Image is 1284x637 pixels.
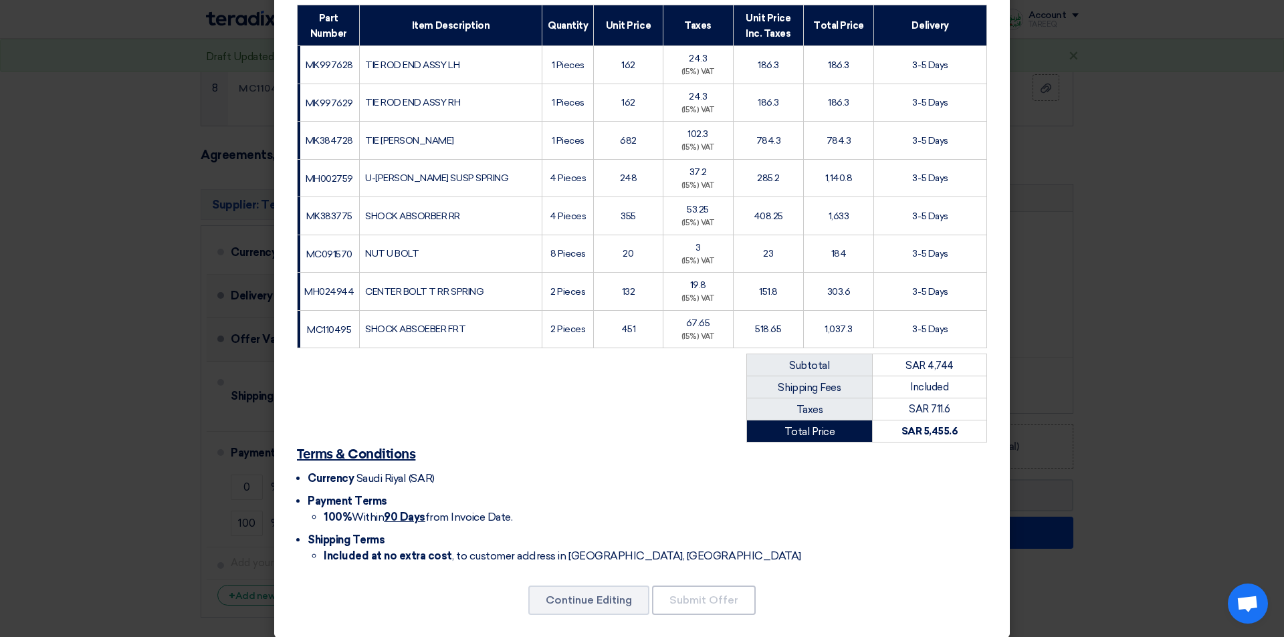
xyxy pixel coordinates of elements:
[308,533,385,546] font: Shipping Terms
[365,248,419,259] font: NUT U BOLT
[352,511,384,523] font: Within
[365,59,459,71] font: TIE ROD END ASSY LH
[756,135,781,146] font: 784.3
[784,425,835,437] font: Total Price
[304,286,354,297] font: MH024944
[681,143,715,152] font: (15%) VAT
[622,286,635,297] font: 132
[758,97,779,108] font: 186.3
[905,360,954,372] font: SAR 4,744
[763,248,773,259] font: 23
[620,135,637,146] font: 682
[550,248,586,259] font: 8 Pieces
[684,20,712,31] font: Taxes
[306,173,353,184] font: MH002759
[778,382,841,394] font: Shipping Fees
[606,20,651,31] font: Unit Price
[550,324,585,335] font: 2 Pieces
[695,242,701,253] font: 3
[789,360,829,372] font: Subtotal
[548,20,588,31] font: Quantity
[365,172,508,184] font: U-[PERSON_NAME] SUSP SPRING
[681,332,715,341] font: (15%) VAT
[813,20,864,31] font: Total Price
[306,59,353,71] font: MK997628
[757,172,780,184] font: 285.2
[452,549,801,562] font: , to customer address in [GEOGRAPHIC_DATA], [GEOGRAPHIC_DATA]
[746,13,790,39] font: Unit Price Inc. Taxes
[652,586,756,615] button: Submit Offer
[689,91,707,102] font: 24.3
[308,495,387,507] font: Payment Terms
[828,97,849,108] font: 186.3
[365,135,454,146] font: TIE [PERSON_NAME]
[669,594,738,606] font: Submit Offer
[621,97,635,108] font: 162
[912,324,948,335] font: 3-5 Days
[825,172,853,184] font: 1,140.8
[831,248,847,259] font: 184
[681,294,715,303] font: (15%) VAT
[528,586,649,615] button: Continue Editing
[356,472,435,485] font: Saudi Riyal (SAR)
[546,594,632,606] font: Continue Editing
[306,249,352,260] font: MC091570
[365,286,484,297] font: CENTER BOLT T RR SPRING
[689,53,707,64] font: 24.3
[681,219,715,227] font: (15%) VAT
[306,135,353,146] font: MK384728
[1228,584,1268,624] div: Open chat
[828,59,849,71] font: 186.3
[621,324,636,335] font: 451
[910,381,948,393] font: Included
[552,97,584,108] font: 1 Pieces
[297,448,415,461] font: Terms & Conditions
[912,286,948,297] font: 3-5 Days
[681,106,715,114] font: (15%) VAT
[912,248,948,259] font: 3-5 Days
[689,166,707,178] font: 37.2
[754,211,783,222] font: 408.25
[620,172,637,184] font: 248
[759,286,778,297] font: 151.8
[687,204,709,215] font: 53.25
[306,98,353,109] font: MK997629
[825,324,853,335] font: 1,037.3
[365,97,460,108] font: TIE ROD END ASSY RH
[425,511,512,523] font: from Invoice Date.
[324,511,352,523] font: 100%
[690,279,706,291] font: 19.8
[306,211,352,222] font: MK383775
[552,59,584,71] font: 1 Pieces
[324,549,452,562] font: Included at no extra cost
[550,172,586,184] font: 4 Pieces
[681,257,715,265] font: (15%) VAT
[912,211,948,222] font: 3-5 Days
[909,403,950,415] font: SAR 711.6
[621,211,636,222] font: 355
[552,135,584,146] font: 1 Pieces
[912,135,948,146] font: 3-5 Days
[384,511,425,523] font: 90 Days
[912,20,948,31] font: Delivery
[758,59,779,71] font: 186.3
[912,59,948,71] font: 3-5 Days
[827,135,851,146] font: 784.3
[686,317,710,329] font: 67.65
[621,59,635,71] font: 162
[365,324,465,335] font: SHOCK ABSOEBER FRT
[307,324,351,336] font: MC110495
[796,404,823,416] font: Taxes
[365,211,460,222] font: SHOCK ABSORBER RR
[755,324,781,335] font: 518.65
[827,286,851,297] font: 303.6
[912,97,948,108] font: 3-5 Days
[901,425,958,437] font: SAR 5,455.6
[681,68,715,76] font: (15%) VAT
[308,472,354,485] font: Currency
[310,13,347,39] font: Part Number
[829,211,849,222] font: 1,633
[550,286,585,297] font: 2 Pieces
[912,172,948,184] font: 3-5 Days
[550,211,586,222] font: 4 Pieces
